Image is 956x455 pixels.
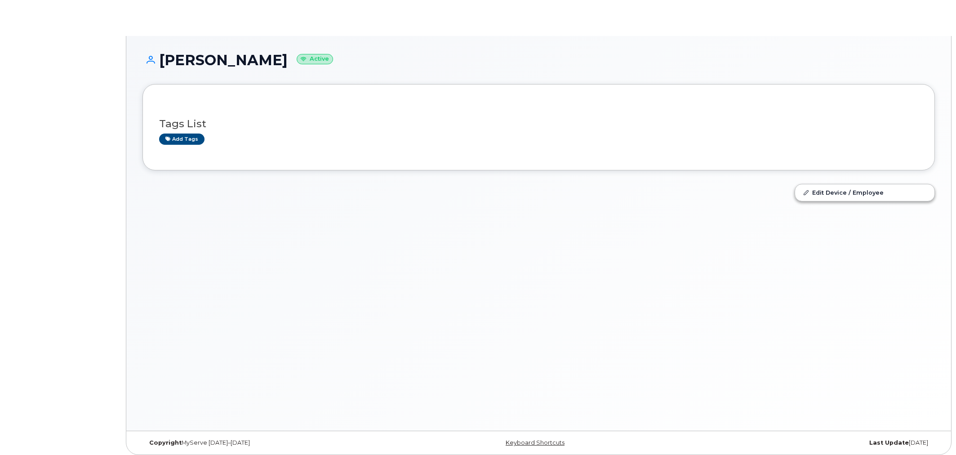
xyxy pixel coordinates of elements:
[506,439,565,446] a: Keyboard Shortcuts
[142,52,935,68] h1: [PERSON_NAME]
[149,439,182,446] strong: Copyright
[795,184,934,201] a: Edit Device / Employee
[142,439,407,446] div: MyServe [DATE]–[DATE]
[297,54,333,64] small: Active
[159,134,205,145] a: Add tags
[159,118,918,129] h3: Tags List
[671,439,935,446] div: [DATE]
[869,439,909,446] strong: Last Update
